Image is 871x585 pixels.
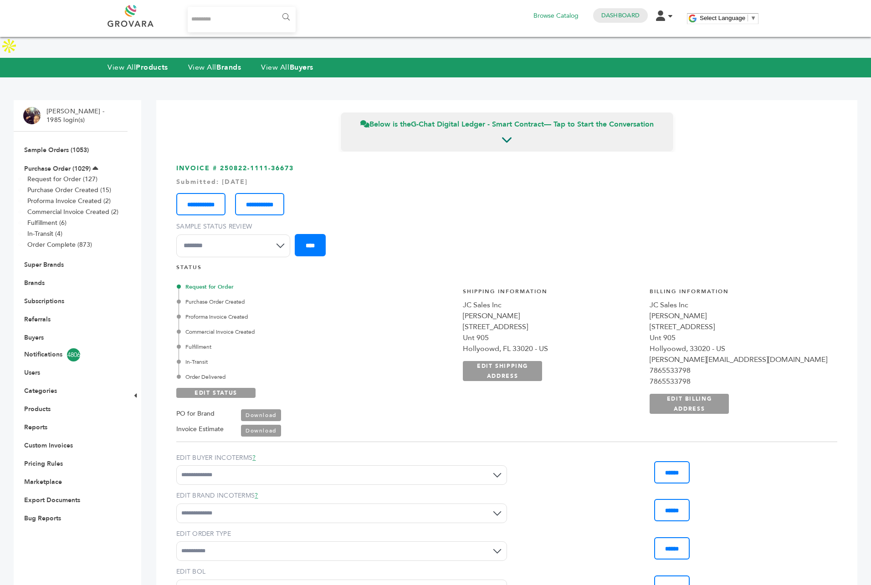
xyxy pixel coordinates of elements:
div: [STREET_ADDRESS] [463,321,640,332]
a: Dashboard [601,11,640,20]
div: Hollyoowd, FL 33020 - US [463,343,640,354]
a: Export Documents [24,496,80,504]
span: Select Language [700,15,745,21]
a: Purchase Order (1029) [24,164,91,173]
div: Fulfillment [179,343,408,351]
div: Unt 905 [463,332,640,343]
div: Commercial Invoice Created [179,328,408,336]
strong: Buyers [290,62,313,72]
label: EDIT ORDER TYPE [176,529,507,539]
a: Marketplace [24,478,62,486]
div: Request for Order [179,283,408,291]
div: JC Sales Inc [463,300,640,310]
div: Hollyoowd, 33020 - US [650,343,827,354]
input: Search... [188,7,296,32]
div: JC Sales Inc [650,300,827,310]
h4: Shipping Information [463,288,640,300]
div: Unt 905 [650,332,827,343]
a: Custom Invoices [24,441,73,450]
div: [PERSON_NAME] [463,310,640,321]
div: Submitted: [DATE] [176,178,837,187]
a: ? [255,491,258,500]
div: In-Transit [179,358,408,366]
a: Commercial Invoice Created (2) [27,208,118,216]
a: Buyers [24,333,44,342]
label: EDIT BRAND INCOTERMS [176,491,507,500]
h3: INVOICE # 250822-1111-36673 [176,164,837,264]
a: EDIT STATUS [176,388,256,398]
a: In-Transit (4) [27,229,62,238]
strong: G-Chat Digital Ledger - Smart Contract [411,119,544,129]
a: Download [241,425,281,437]
a: Fulfillment (6) [27,219,67,227]
a: Notifications4806 [24,348,117,361]
a: View AllBuyers [261,62,313,72]
span: ​ [748,15,748,21]
a: Brands [24,279,45,287]
a: Categories [24,387,57,395]
a: EDIT SHIPPING ADDRESS [463,361,542,381]
a: EDIT BILLING ADDRESS [650,394,729,414]
div: Order Delivered [179,373,408,381]
a: Request for Order (127) [27,175,97,183]
label: EDIT BUYER INCOTERMS [176,453,507,463]
a: Pricing Rules [24,459,63,468]
div: [PERSON_NAME][EMAIL_ADDRESS][DOMAIN_NAME] [650,354,827,365]
a: Download [241,409,281,421]
a: Super Brands [24,260,64,269]
span: ▼ [750,15,756,21]
a: Products [24,405,51,413]
a: Subscriptions [24,297,64,305]
li: [PERSON_NAME] - 1985 login(s) [46,107,107,125]
a: Proforma Invoice Created (2) [27,197,111,205]
a: Order Complete (873) [27,240,92,249]
a: Referrals [24,315,51,324]
div: [STREET_ADDRESS] [650,321,827,332]
a: Browse Catalog [533,11,579,21]
a: Select Language​ [700,15,756,21]
div: 7865533798 [650,365,827,376]
span: Below is the — Tap to Start the Conversation [360,119,654,129]
a: ? [252,453,256,462]
span: 4806 [67,348,80,361]
a: Users [24,368,40,377]
div: Proforma Invoice Created [179,313,408,321]
h4: Billing Information [650,288,827,300]
a: View AllProducts [108,62,168,72]
div: [PERSON_NAME] [650,310,827,321]
a: Sample Orders (1053) [24,146,89,154]
div: Purchase Order Created [179,298,408,306]
label: PO for Brand [176,408,215,419]
a: Purchase Order Created (15) [27,186,111,194]
strong: Products [136,62,168,72]
div: 7865533798 [650,376,827,387]
h4: STATUS [176,264,837,276]
label: Invoice Estimate [176,424,224,435]
label: EDIT BOL [176,567,507,576]
a: Bug Reports [24,514,61,523]
label: Sample Status Review [176,222,295,231]
a: View AllBrands [188,62,241,72]
strong: Brands [216,62,241,72]
a: Reports [24,423,47,432]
